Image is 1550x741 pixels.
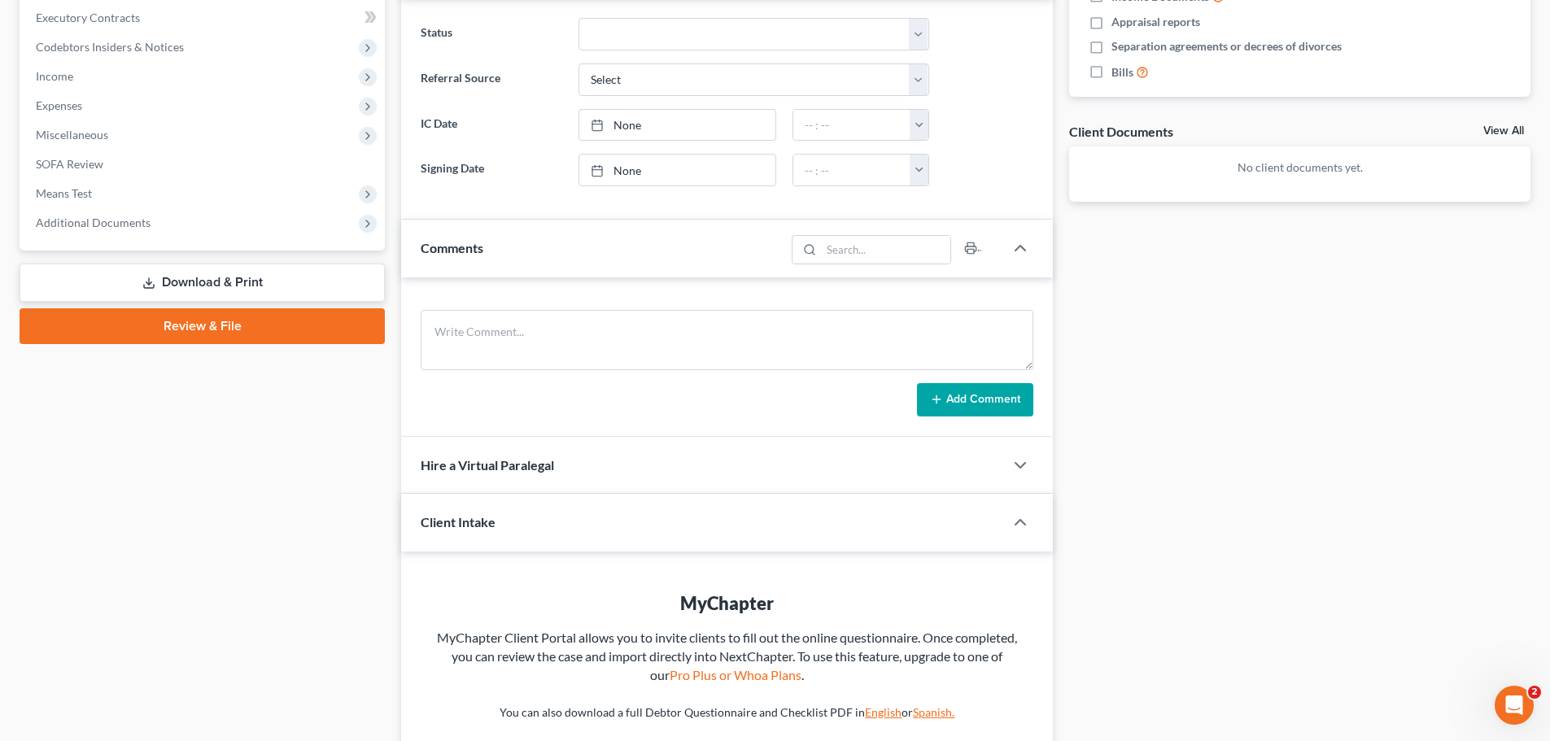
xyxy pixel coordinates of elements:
a: Executory Contracts [23,3,385,33]
span: Means Test [36,186,92,200]
span: Executory Contracts [36,11,140,24]
label: Status [413,18,570,50]
button: Add Comment [917,383,1033,417]
label: Referral Source [413,63,570,96]
a: None [579,155,775,185]
span: Expenses [36,98,82,112]
a: None [579,110,775,141]
div: Client Documents [1069,123,1173,140]
a: SOFA Review [23,150,385,179]
p: No client documents yet. [1082,159,1517,176]
a: Pro Plus or Whoa Plans [670,667,801,682]
span: SOFA Review [36,157,103,171]
span: Additional Documents [36,216,151,229]
a: View All [1483,125,1524,137]
input: Search... [822,236,951,264]
span: MyChapter Client Portal allows you to invite clients to fill out the online questionnaire. Once c... [437,630,1017,682]
label: IC Date [413,109,570,142]
div: MyChapter [434,591,1020,616]
input: -- : -- [793,110,910,141]
a: Review & File [20,308,385,344]
p: You can also download a full Debtor Questionnaire and Checklist PDF in or [434,704,1020,721]
span: Income [36,69,73,83]
span: Client Intake [421,514,496,530]
span: Separation agreements or decrees of divorces [1111,38,1342,54]
label: Signing Date [413,154,570,186]
span: Codebtors Insiders & Notices [36,40,184,54]
span: Comments [421,240,483,255]
a: Download & Print [20,264,385,302]
a: Spanish. [913,705,954,719]
span: Miscellaneous [36,128,108,142]
input: -- : -- [793,155,910,185]
span: Appraisal reports [1111,14,1200,30]
span: Bills [1111,64,1133,81]
span: 2 [1528,686,1541,699]
span: Hire a Virtual Paralegal [421,457,554,473]
a: English [865,705,902,719]
iframe: Intercom live chat [1495,686,1534,725]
